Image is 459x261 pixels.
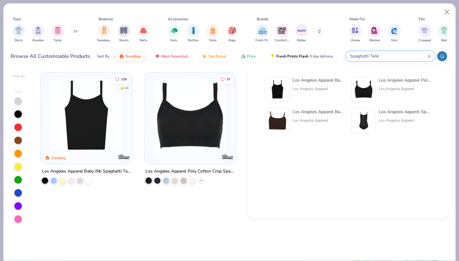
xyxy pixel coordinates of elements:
div: Los Angeles Apparel Poly Cotton Crop [379,77,431,83]
button: filter button [418,24,431,43]
div: filter for Fresh Prints [255,24,270,43]
div: filter for Unisex [349,24,362,43]
button: filter button [226,24,239,43]
button: filter button [275,24,289,43]
span: Shirts [14,38,23,43]
div: Browse All Customizable Products [11,53,90,60]
span: Sweatpants [97,38,111,43]
img: b8ea6a10-a809-449c-aa0e-d8e9593175c1 [151,79,230,152]
span: Bottles [188,38,199,43]
button: filter button [97,24,111,43]
img: Los Angeles Apparel logo [118,151,131,163]
img: Bottles Image [190,27,197,34]
button: filter button [388,24,401,43]
span: Top Rated [208,54,226,59]
img: Hats Image [170,27,177,34]
img: Skirts Image [140,27,147,34]
button: filter button [52,24,64,43]
div: filter for Sweatpants [97,24,111,43]
span: Tanks [54,38,62,43]
img: 64374823-9722-4a9f-abb5-d0f1cc40ffa1 [230,79,308,152]
span: Skirts [139,38,147,43]
div: filter for Tanks [52,24,64,43]
div: Made For [349,16,365,22]
img: TopRated.gif [202,54,207,59]
div: filter for Hats [167,24,180,43]
img: Unisex Image [352,27,359,34]
button: Trending [114,51,145,62]
div: Filter By [13,74,25,79]
span: 5 day delivery [310,53,333,60]
span: Trending [125,54,141,59]
img: Men Image [391,27,398,34]
span: Bags [229,38,236,43]
img: Comfort Colors Image [277,26,287,35]
img: most_fav.gif [155,54,160,59]
div: Tops [13,16,21,22]
div: Los Angeles Apparel Baby Rib [293,77,345,83]
div: Los Angeles Apparel Baby Rib Spaghetti Crop Tank [293,108,345,115]
span: Gildan [297,38,306,43]
div: 4.8 [124,86,129,90]
img: Fresh Prints Image [258,26,267,35]
div: Los Angeles Apparel [293,86,345,92]
img: Women Image [371,27,378,34]
span: Totes [209,38,217,43]
div: filter for Shirts [12,24,25,43]
div: Los Angeles Apparel [379,118,431,123]
button: filter button [187,24,200,43]
button: filter button [349,24,362,43]
button: filter button [12,24,25,43]
img: Bags Image [229,27,235,34]
button: Top Rated [197,51,231,62]
img: Hoodies Image [35,27,42,34]
button: filter button [32,24,44,43]
button: filter button [438,24,450,43]
button: filter button [137,24,150,43]
img: Shorts Image [120,27,127,34]
img: Shirts Image [15,27,22,34]
img: Tanks Image [54,27,61,34]
button: Close [441,6,453,18]
img: 806829dd-1c22-4937-9a35-1c80dd7c627b [268,111,287,131]
div: Los Angeles Apparel Poly Cotton Crop Spaghetti Tank [146,168,234,175]
span: 139 [121,78,127,81]
span: Cropped [418,38,431,43]
span: Slim [441,38,447,43]
div: Accessories [168,16,188,22]
img: Slim Image [441,27,447,34]
div: Bottoms [99,16,113,22]
img: b8ea6a10-a809-449c-aa0e-d8e9593175c1 [354,80,373,99]
div: Fits [419,16,425,22]
div: filter for Cropped [418,24,431,43]
span: Unisex [351,38,360,43]
button: filter button [255,24,270,43]
div: Sort By [97,53,109,59]
span: Most Favorited [161,54,188,59]
span: Hats [170,38,177,43]
div: Los Angeles Apparel Spaghetti Bodysuit [379,108,431,115]
button: Price [236,51,260,62]
span: Fresh Prints Flash [276,54,308,59]
button: filter button [368,24,381,43]
div: Brands [257,16,269,22]
img: Los Angeles Apparel logo [221,151,234,163]
span: Shorts [119,38,129,43]
div: filter for Gildan [295,24,308,43]
div: filter for Comfort Colors [275,24,289,43]
div: filter for Shorts [118,24,130,43]
img: Sweatpants Image [101,27,108,34]
button: filter button [206,24,219,43]
div: filter for Totes [206,24,219,43]
span: Comfort Colors [275,38,289,43]
img: flash.gif [270,54,275,59]
img: Totes Image [209,27,216,34]
img: cbf11e79-2adf-4c6b-b19e-3da42613dd1b [268,80,287,99]
button: filter button [118,24,130,43]
span: 27 [226,78,230,81]
span: Hoodies [32,38,44,43]
img: cbf11e79-2adf-4c6b-b19e-3da42613dd1b [47,79,126,152]
span: Men [391,38,397,43]
span: + 1 [200,179,203,183]
span: Fresh Prints [255,38,270,43]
